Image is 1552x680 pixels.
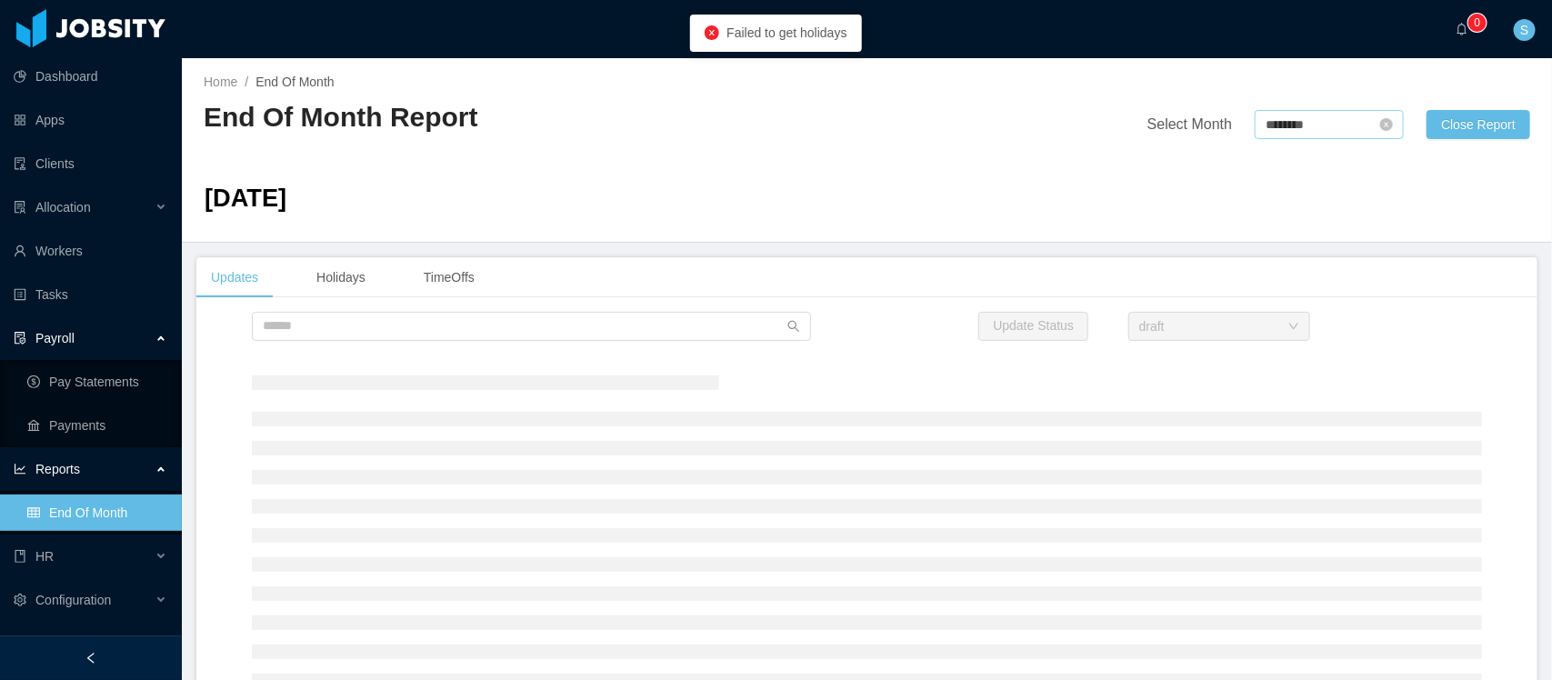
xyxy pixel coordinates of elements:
div: Updates [196,257,273,298]
span: Configuration [35,593,111,607]
i: icon: book [14,550,26,563]
i: icon: search [787,320,800,333]
div: TimeOffs [409,257,489,298]
i: icon: file-protect [14,332,26,345]
sup: 0 [1468,14,1487,32]
a: Home [204,75,237,89]
i: icon: setting [14,594,26,606]
a: icon: dollarPay Statements [27,364,167,400]
span: Reports [35,462,80,476]
a: icon: tableEnd Of Month [27,495,167,531]
span: [DATE] [205,184,286,212]
i: icon: bell [1456,23,1468,35]
span: HR [35,549,54,564]
i: icon: close-circle [1380,118,1393,131]
h2: End Of Month Report [204,99,867,136]
i: icon: down [1288,321,1299,334]
span: End Of Month [255,75,334,89]
div: Holidays [302,257,380,298]
span: S [1520,19,1528,41]
button: Update Status [978,312,1088,341]
a: icon: appstoreApps [14,102,167,138]
span: Failed to get holidays [726,25,846,40]
button: Close Report [1427,110,1530,139]
i: icon: solution [14,201,26,214]
div: draft [1139,313,1165,340]
a: icon: profileTasks [14,276,167,313]
a: icon: bankPayments [27,407,167,444]
a: icon: pie-chartDashboard [14,58,167,95]
span: Allocation [35,200,91,215]
span: Select Month [1147,116,1232,132]
span: Payroll [35,331,75,345]
i: icon: line-chart [14,463,26,475]
a: icon: userWorkers [14,233,167,269]
a: icon: auditClients [14,145,167,182]
i: icon: close-circle [705,25,719,40]
span: / [245,75,248,89]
